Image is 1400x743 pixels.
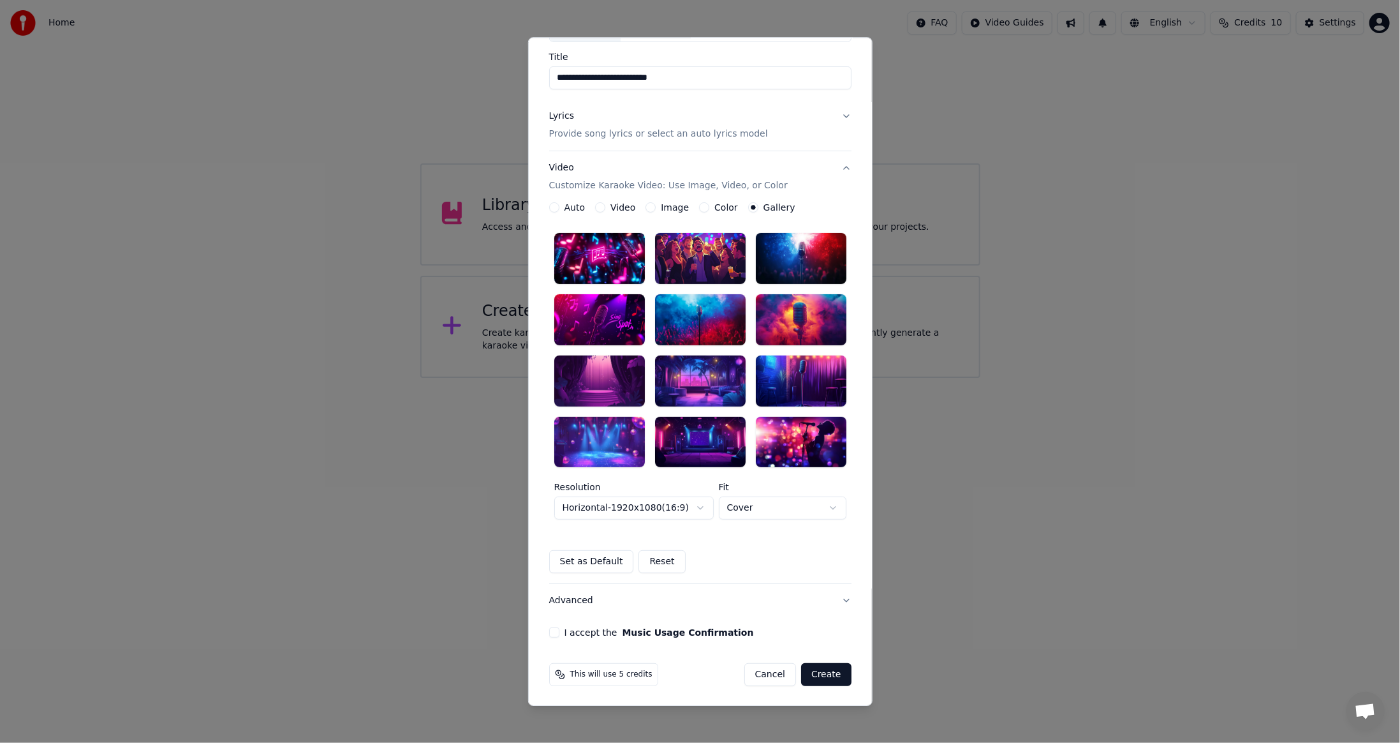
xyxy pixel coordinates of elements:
[763,203,795,212] label: Gallery
[549,585,851,618] button: Advanced
[564,203,586,212] label: Auto
[661,203,689,212] label: Image
[570,670,652,680] span: This will use 5 credits
[714,203,738,212] label: Color
[549,52,851,61] label: Title
[549,551,634,574] button: Set as Default
[801,664,851,687] button: Create
[564,629,754,638] label: I accept the
[549,179,788,192] p: Customize Karaoke Video: Use Image, Video, or Color
[744,664,796,687] button: Cancel
[549,128,768,140] p: Provide song lyrics or select an auto lyrics model
[719,483,846,492] label: Fit
[622,629,753,638] button: I accept the
[549,110,574,123] div: Lyrics
[549,202,851,584] div: VideoCustomize Karaoke Video: Use Image, Video, or Color
[638,551,685,574] button: Reset
[549,151,851,202] button: VideoCustomize Karaoke Video: Use Image, Video, or Color
[610,203,635,212] label: Video
[549,161,788,192] div: Video
[554,483,714,492] label: Resolution
[549,100,851,151] button: LyricsProvide song lyrics or select an auto lyrics model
